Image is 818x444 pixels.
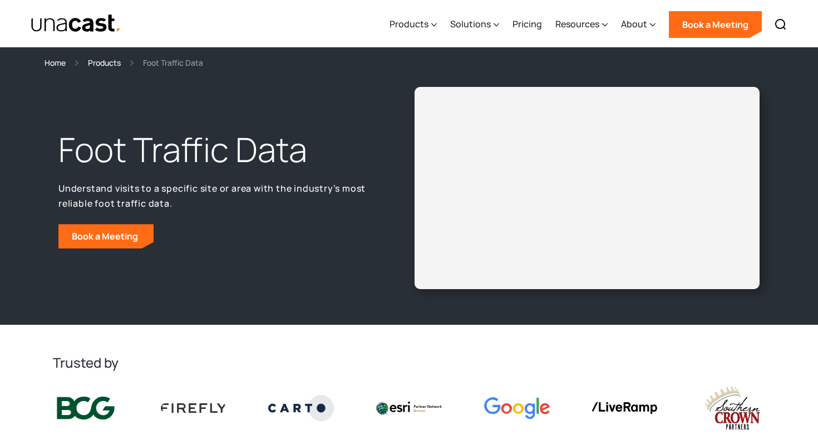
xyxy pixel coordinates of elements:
[58,128,373,172] h1: Foot Traffic Data
[58,224,154,248] a: Book a Meeting
[268,395,334,421] img: Carto logo
[45,56,66,69] a: Home
[450,2,499,47] div: Solutions
[53,354,765,372] h2: Trusted by
[450,17,491,31] div: Solutions
[31,14,121,33] a: home
[423,96,751,280] iframe: Unacast - European Vaccines v2
[31,14,121,33] img: Unacast text logo
[699,385,765,431] img: southern crown logo
[555,2,608,47] div: Resources
[774,18,787,31] img: Search icon
[555,17,599,31] div: Resources
[621,2,656,47] div: About
[53,394,119,422] img: BCG logo
[621,17,647,31] div: About
[390,2,437,47] div: Products
[669,11,762,38] a: Book a Meeting
[58,181,373,211] p: Understand visits to a specific site or area with the industry’s most reliable foot traffic data.
[143,56,203,69] div: Foot Traffic Data
[592,402,657,414] img: liveramp logo
[161,403,226,412] img: Firefly Advertising logo
[376,402,442,414] img: Esri logo
[390,17,428,31] div: Products
[513,2,542,47] a: Pricing
[88,56,121,69] a: Products
[484,397,550,419] img: Google logo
